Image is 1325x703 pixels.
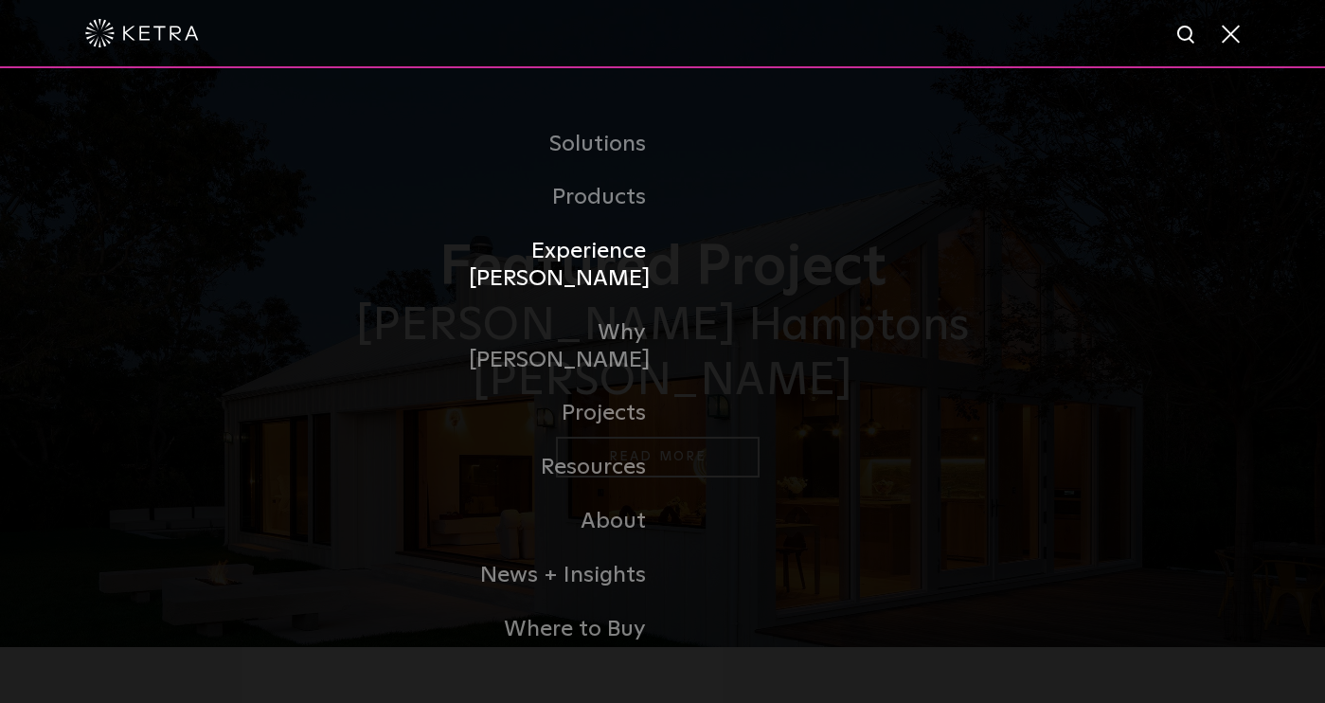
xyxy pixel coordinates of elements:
a: About [469,495,663,549]
a: Projects [469,387,663,441]
a: Why [PERSON_NAME] [469,306,663,388]
a: News + Insights [469,549,663,603]
a: Experience [PERSON_NAME] [469,225,663,306]
img: search icon [1175,24,1199,47]
a: Solutions [469,117,663,171]
a: Resources [469,441,663,495]
a: Where to Buy [469,603,663,657]
img: ketra-logo-2019-white [85,19,199,47]
div: Navigation Menu [469,117,857,657]
a: Products [469,171,663,225]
